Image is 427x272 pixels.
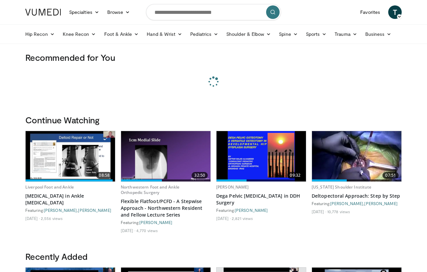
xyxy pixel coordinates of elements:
[25,207,115,213] div: Featuring: ,
[65,5,103,19] a: Specialties
[21,27,59,41] a: Hip Recon
[388,5,402,19] a: T
[139,220,172,225] a: [PERSON_NAME]
[25,115,402,125] h3: Continue Watching
[312,193,402,199] a: Deltopectoral Approach: Step by Step
[287,172,303,179] span: 09:32
[312,131,401,181] img: 30ff5fa8-74f0-4d68-bca0-d108ed0a2cb7.620x360_q85_upscale.jpg
[275,27,302,41] a: Spine
[356,5,384,19] a: Favorites
[44,208,77,213] a: [PERSON_NAME]
[96,172,112,179] span: 08:58
[235,208,268,213] a: [PERSON_NAME]
[136,228,158,233] li: 4,770 views
[312,184,371,190] a: [US_STATE] Shoulder Institute
[121,228,135,233] li: [DATE]
[121,184,179,195] a: Northwestern Foot and Ankle Orthopedic Surgery
[312,131,401,181] a: 07:51
[121,131,210,181] img: 11665540-037b-4ae2-9263-57355705703a.620x360_q85_upscale.jpg
[312,209,326,214] li: [DATE]
[143,27,186,41] a: Hand & Wrist
[26,131,115,181] img: a595d053-2029-4267-83a4-114b0daf1731.620x360_q85_upscale.jpg
[121,131,210,181] a: 32:50
[232,216,253,221] li: 2,821 views
[78,208,111,213] a: [PERSON_NAME]
[331,27,361,41] a: Trauma
[327,209,350,214] li: 10,778 views
[25,216,40,221] li: [DATE]
[25,52,402,63] h3: Recommended for You
[41,216,63,221] li: 2,556 views
[146,4,281,20] input: Search topics, interventions
[59,27,100,41] a: Knee Recon
[216,193,306,206] a: Dega Pelvic [MEDICAL_DATA] in DDH Surgery
[121,198,211,218] a: Flexible Flatfoot/PCFD - A Stepwise Approach - Northwestern Resident and Fellow Lecture Series
[364,201,397,206] a: [PERSON_NAME]
[25,9,61,16] img: VuMedi Logo
[186,27,222,41] a: Pediatrics
[217,131,306,181] a: 09:32
[216,207,306,213] div: Featuring:
[217,131,306,181] img: 938d255c-8f3c-42a9-b110-ed283a0ee42f.620x360_q85_upscale.jpg
[382,172,399,179] span: 07:51
[222,27,275,41] a: Shoulder & Elbow
[100,27,143,41] a: Foot & Ankle
[26,131,115,181] a: 08:58
[25,251,402,262] h3: Recently Added
[25,184,74,190] a: Liverpool Foot and Ankle
[330,201,363,206] a: [PERSON_NAME]
[312,201,402,206] div: Featuring: ,
[103,5,134,19] a: Browse
[216,184,249,190] a: [PERSON_NAME]
[361,27,396,41] a: Business
[216,216,231,221] li: [DATE]
[302,27,331,41] a: Sports
[121,220,211,225] div: Featuring:
[25,193,115,206] a: [MEDICAL_DATA] in Ankle [MEDICAL_DATA]
[192,172,208,179] span: 32:50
